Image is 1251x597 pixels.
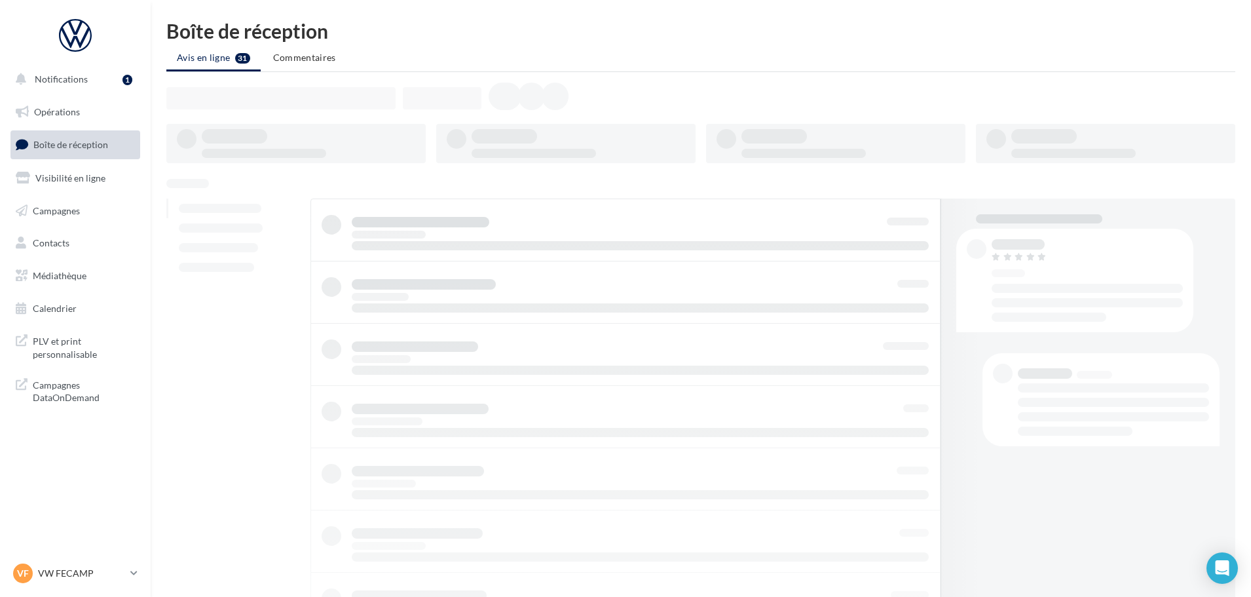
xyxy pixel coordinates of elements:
[273,52,336,63] span: Commentaires
[8,295,143,322] a: Calendrier
[8,262,143,290] a: Médiathèque
[8,229,143,257] a: Contacts
[35,73,88,85] span: Notifications
[8,66,138,93] button: Notifications 1
[33,270,86,281] span: Médiathèque
[38,567,125,580] p: VW FECAMP
[8,164,143,192] a: Visibilité en ligne
[34,106,80,117] span: Opérations
[8,371,143,410] a: Campagnes DataOnDemand
[8,197,143,225] a: Campagnes
[8,327,143,366] a: PLV et print personnalisable
[8,98,143,126] a: Opérations
[35,172,105,183] span: Visibilité en ligne
[33,332,135,360] span: PLV et print personnalisable
[1206,552,1238,584] div: Open Intercom Messenger
[33,303,77,314] span: Calendrier
[33,237,69,248] span: Contacts
[122,75,132,85] div: 1
[33,204,80,216] span: Campagnes
[166,21,1235,41] div: Boîte de réception
[10,561,140,586] a: VF VW FECAMP
[33,139,108,150] span: Boîte de réception
[8,130,143,159] a: Boîte de réception
[17,567,29,580] span: VF
[33,376,135,404] span: Campagnes DataOnDemand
